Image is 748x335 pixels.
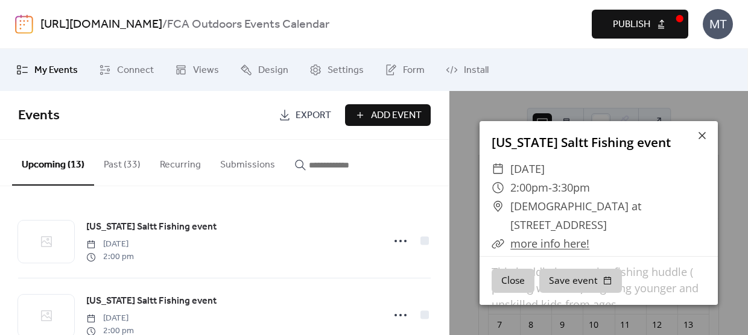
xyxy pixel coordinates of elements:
span: 2:00 pm [86,251,134,263]
a: more info here! [510,236,589,251]
a: Views [166,54,228,86]
span: 3:30pm [552,180,590,195]
span: Install [464,63,489,78]
span: [DATE] [86,312,134,325]
a: [URL][DOMAIN_NAME] [40,13,162,36]
button: Save event [539,269,622,293]
a: [US_STATE] Saltt Fishing event [86,293,217,309]
a: Design [231,54,297,86]
span: Form [403,63,425,78]
span: Design [258,63,288,78]
span: [DATE] [86,238,134,251]
b: FCA Outdoors Events Calendar [167,13,329,36]
img: logo [15,14,33,34]
span: - [548,180,552,195]
a: Connect [90,54,163,86]
div: ​ [492,160,504,178]
button: Publish [592,10,688,39]
button: Submissions [211,140,285,184]
a: [US_STATE] Saltt Fishing event [492,134,671,151]
button: Close [492,269,534,293]
button: Upcoming (13) [12,140,94,186]
a: Settings [300,54,373,86]
button: Past (33) [94,140,150,184]
a: My Events [7,54,87,86]
a: Export [270,104,340,126]
span: Add Event [371,108,422,123]
div: ​ [492,178,504,197]
span: Connect [117,63,154,78]
span: Events [18,102,60,129]
div: ​ [492,197,504,216]
a: Form [376,54,434,86]
span: Views [193,63,219,78]
span: My Events [34,63,78,78]
b: / [162,13,167,36]
span: Export [296,108,331,123]
span: Settings [328,63,364,78]
a: [US_STATE] Saltt Fishing event [86,219,217,235]
button: Recurring [150,140,211,184]
span: [DATE] [510,160,545,178]
span: 2:00pm [510,180,548,195]
div: ​ [492,234,504,253]
a: Install [437,54,498,86]
button: Add Event [345,104,431,126]
span: Publish [613,17,650,32]
span: [DEMOGRAPHIC_DATA] at [STREET_ADDRESS] [510,197,706,234]
div: MT [703,9,733,39]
